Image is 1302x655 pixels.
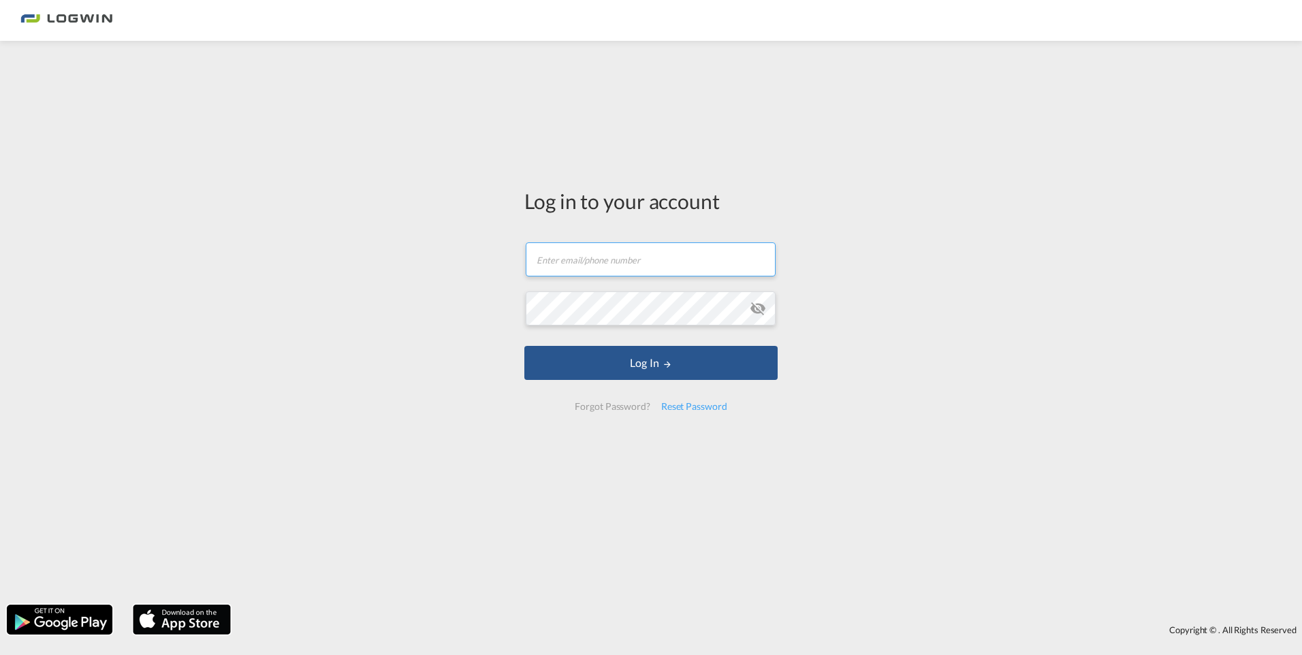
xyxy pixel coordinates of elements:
[524,346,778,380] button: LOGIN
[526,242,776,276] input: Enter email/phone number
[131,603,232,636] img: apple.png
[656,394,733,419] div: Reset Password
[750,300,766,317] md-icon: icon-eye-off
[238,618,1302,641] div: Copyright © . All Rights Reserved
[524,187,778,215] div: Log in to your account
[569,394,655,419] div: Forgot Password?
[20,5,112,36] img: 2761ae10d95411efa20a1f5e0282d2d7.png
[5,603,114,636] img: google.png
